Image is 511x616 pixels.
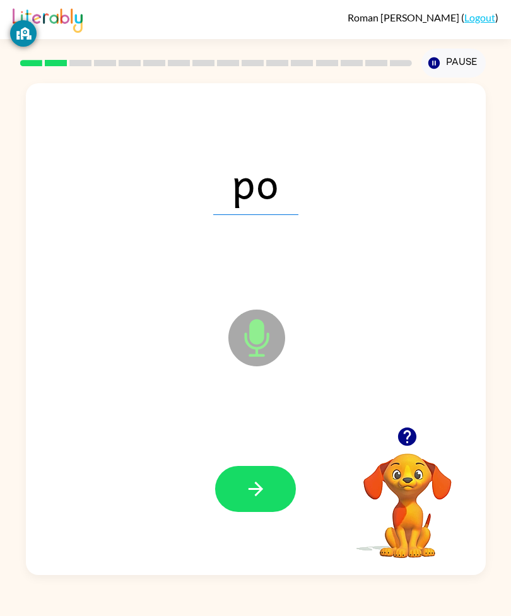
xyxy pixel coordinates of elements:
[421,49,486,78] button: Pause
[10,20,37,47] button: GoGuardian Privacy Information
[464,11,495,23] a: Logout
[348,11,498,23] div: ( )
[13,5,83,33] img: Literably
[348,11,461,23] span: Roman [PERSON_NAME]
[344,434,471,560] video: Your browser must support playing .mp4 files to use Literably. Please try using another browser.
[213,149,298,215] span: po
